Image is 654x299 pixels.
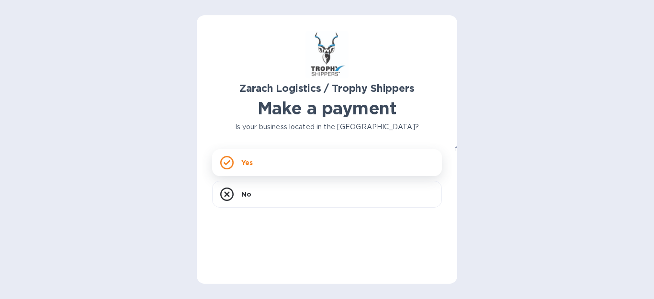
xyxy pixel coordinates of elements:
[212,122,442,132] p: Is your business located in the [GEOGRAPHIC_DATA]?
[212,98,442,118] h1: Make a payment
[241,158,253,167] p: Yes
[241,189,251,199] p: No
[239,82,414,94] b: Zarach Logistics / Trophy Shippers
